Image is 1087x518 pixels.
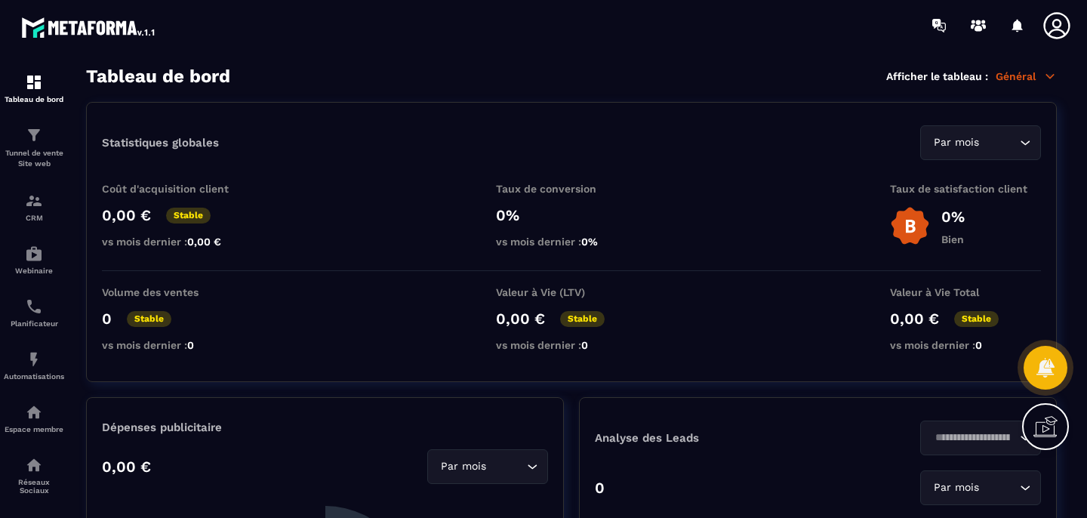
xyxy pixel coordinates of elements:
p: Volume des ventes [102,286,253,298]
div: Search for option [427,449,548,484]
span: 0 [187,339,194,351]
span: Par mois [930,479,982,496]
p: Analyse des Leads [595,431,818,445]
p: Taux de satisfaction client [890,183,1041,195]
a: social-networksocial-networkRéseaux Sociaux [4,445,64,506]
p: Afficher le tableau : [886,70,988,82]
span: 0,00 € [187,236,221,248]
p: 0 [102,310,112,328]
img: logo [21,14,157,41]
p: Automatisations [4,372,64,381]
p: 0% [941,208,965,226]
img: formation [25,126,43,144]
img: automations [25,245,43,263]
p: Bien [941,233,965,245]
p: Réseaux Sociaux [4,478,64,495]
p: Coût d'acquisition client [102,183,253,195]
p: Webinaire [4,267,64,275]
p: Stable [560,311,605,327]
p: Valeur à Vie Total [890,286,1041,298]
p: 0,00 € [102,206,151,224]
p: vs mois dernier : [102,339,253,351]
img: formation [25,73,43,91]
input: Search for option [930,430,1016,446]
input: Search for option [982,134,1016,151]
a: automationsautomationsAutomatisations [4,339,64,392]
p: Taux de conversion [496,183,647,195]
div: Search for option [920,470,1041,505]
p: 0 [595,479,605,497]
img: scheduler [25,298,43,316]
input: Search for option [489,458,523,475]
a: formationformationTableau de bord [4,62,64,115]
a: formationformationTunnel de vente Site web [4,115,64,180]
a: schedulerschedulerPlanificateur [4,286,64,339]
img: social-network [25,456,43,474]
p: Dépenses publicitaire [102,421,548,434]
div: Search for option [920,125,1041,160]
p: CRM [4,214,64,222]
p: vs mois dernier : [496,339,647,351]
div: Search for option [920,421,1041,455]
img: formation [25,192,43,210]
p: Stable [127,311,171,327]
span: 0% [581,236,598,248]
p: Stable [166,208,211,224]
p: Tunnel de vente Site web [4,148,64,169]
p: Planificateur [4,319,64,328]
span: Par mois [437,458,489,475]
p: Espace membre [4,425,64,433]
p: vs mois dernier : [890,339,1041,351]
p: Stable [954,311,999,327]
input: Search for option [982,479,1016,496]
a: formationformationCRM [4,180,64,233]
p: 0% [496,206,647,224]
p: 0,00 € [496,310,545,328]
p: Général [996,69,1057,83]
img: automations [25,403,43,421]
p: Statistiques globales [102,136,219,150]
span: 0 [581,339,588,351]
p: Valeur à Vie (LTV) [496,286,647,298]
p: vs mois dernier : [102,236,253,248]
span: 0 [975,339,982,351]
p: vs mois dernier : [496,236,647,248]
p: Tableau de bord [4,95,64,103]
p: 0,00 € [102,458,151,476]
span: Par mois [930,134,982,151]
img: b-badge-o.b3b20ee6.svg [890,206,930,246]
h3: Tableau de bord [86,66,230,87]
p: 0,00 € [890,310,939,328]
img: automations [25,350,43,368]
a: automationsautomationsWebinaire [4,233,64,286]
a: automationsautomationsEspace membre [4,392,64,445]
